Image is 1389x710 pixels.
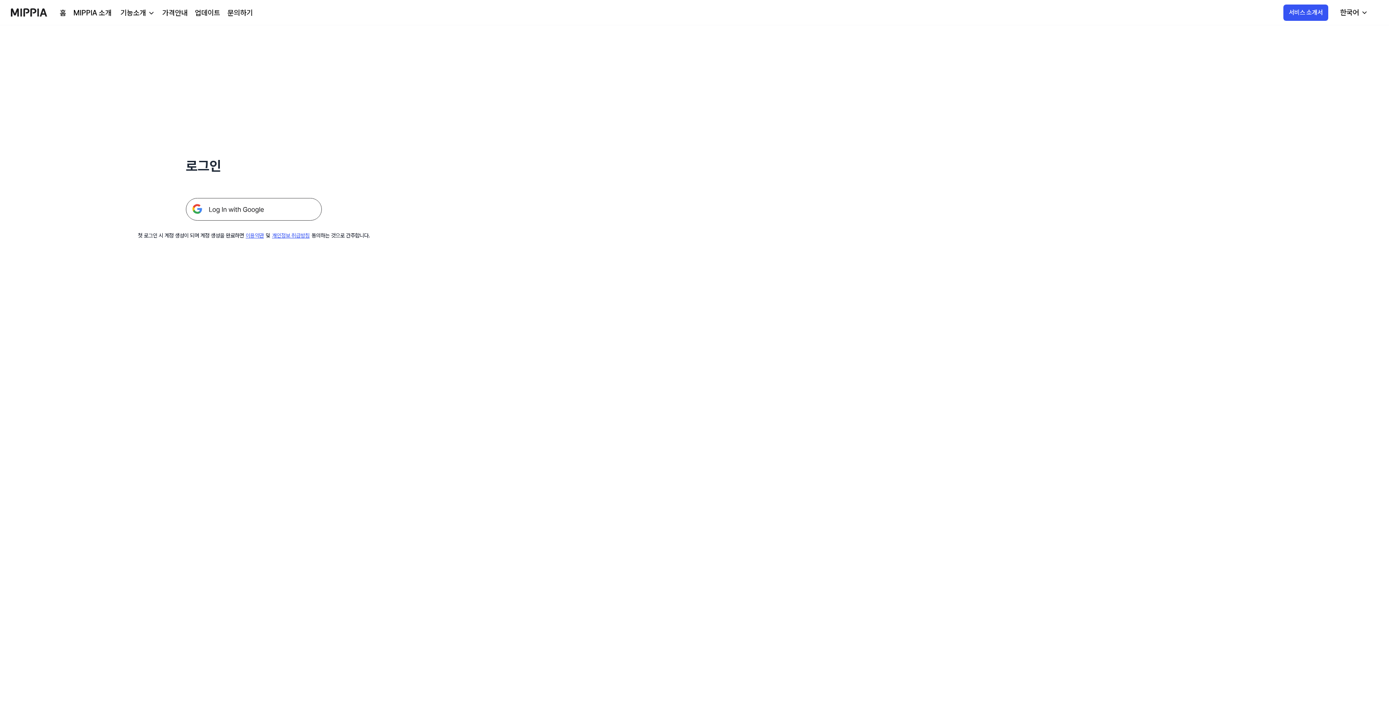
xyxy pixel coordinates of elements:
[272,232,310,239] a: 개인정보 취급방침
[162,8,188,19] a: 가격안내
[195,8,220,19] a: 업데이트
[246,232,264,239] a: 이용약관
[228,8,253,19] a: 문의하기
[186,156,322,176] h1: 로그인
[148,10,155,17] img: down
[1338,7,1361,18] div: 한국어
[73,8,112,19] a: MIPPIA 소개
[186,198,322,221] img: 구글 로그인 버튼
[1333,4,1374,22] button: 한국어
[60,8,66,19] a: 홈
[1283,5,1328,21] button: 서비스 소개서
[119,8,148,19] div: 기능소개
[138,232,370,240] div: 첫 로그인 시 계정 생성이 되며 계정 생성을 완료하면 및 동의하는 것으로 간주합니다.
[119,8,155,19] button: 기능소개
